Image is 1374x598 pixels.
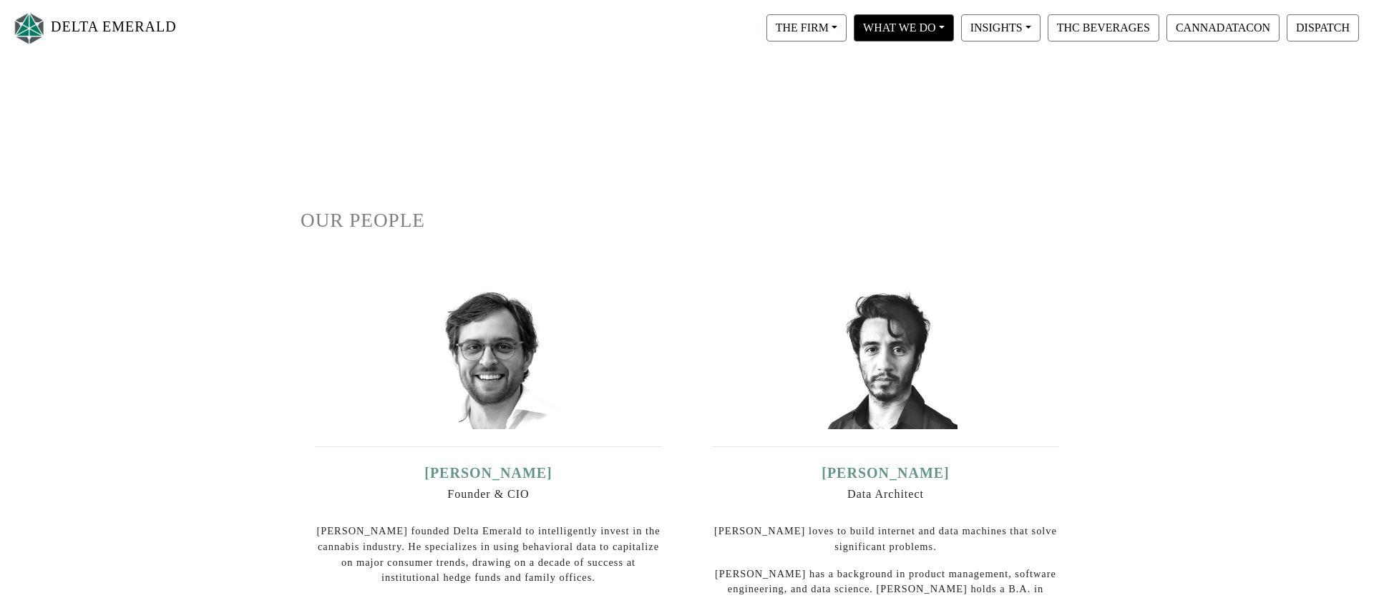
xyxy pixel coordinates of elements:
[1163,21,1283,33] a: CANNADATACON
[1166,14,1280,41] button: CANNADATACON
[1044,21,1163,33] a: THC BEVERAGES
[11,9,47,47] img: Logo
[961,14,1041,41] button: INSIGHTS
[766,14,847,41] button: THE FIRM
[1287,14,1359,41] button: DISPATCH
[1283,21,1363,33] a: DISPATCH
[854,14,954,41] button: WHAT WE DO
[1048,14,1159,41] button: THC BEVERAGES
[11,6,177,51] a: DELTA EMERALD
